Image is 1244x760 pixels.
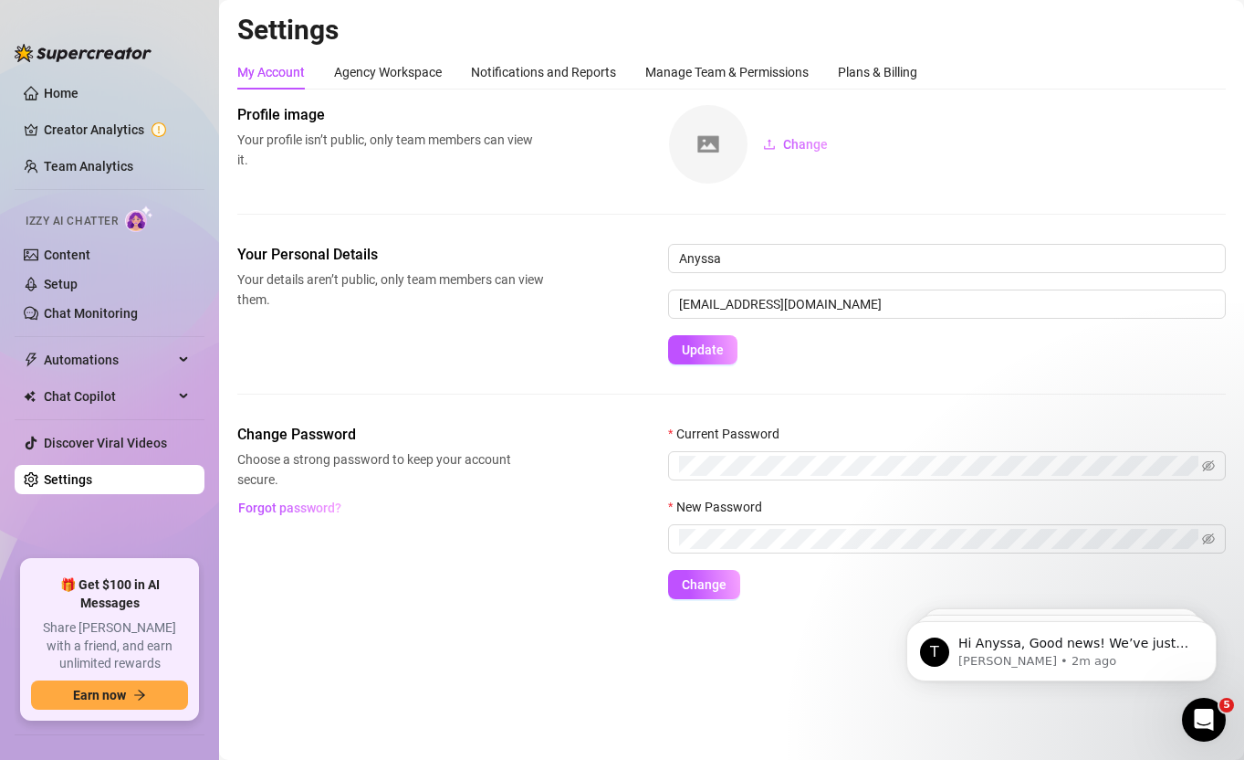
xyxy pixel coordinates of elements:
span: Chat Copilot [44,382,173,411]
div: Plans & Billing [838,62,917,82]
div: Notifications and Reports [471,62,616,82]
iframe: Intercom notifications message [879,583,1244,711]
span: arrow-right [133,689,146,702]
button: Update [668,335,737,364]
button: Forgot password? [237,493,341,522]
img: AI Chatter [125,206,153,232]
div: My Account [237,62,305,82]
span: eye-invisible [1202,459,1215,472]
span: Profile image [237,104,544,126]
a: Settings [44,472,92,487]
a: Home [44,86,78,100]
label: Current Password [668,424,791,444]
span: Choose a strong password to keep your account secure. [237,449,544,490]
span: Share [PERSON_NAME] with a friend, and earn unlimited rewards [31,619,188,673]
span: upload [763,138,776,151]
span: 5 [1219,698,1234,712]
button: Change [668,570,740,599]
iframe: Intercom live chat [1182,698,1226,742]
a: Team Analytics [44,159,133,174]
span: Earn now [73,688,126,702]
span: eye-invisible [1202,533,1215,545]
input: New Password [679,529,1198,549]
span: Change Password [237,424,544,446]
span: Your Personal Details [237,244,544,266]
input: Enter name [668,244,1226,273]
a: Discover Viral Videos [44,436,167,450]
a: Setup [44,277,78,291]
span: Your profile isn’t public, only team members can view it. [237,130,544,170]
div: Manage Team & Permissions [645,62,809,82]
input: Enter new email [668,290,1226,319]
span: Change [682,577,727,592]
span: Your details aren’t public, only team members can view them. [237,269,544,310]
a: Content [44,248,90,262]
label: New Password [668,497,774,517]
span: thunderbolt [24,353,38,367]
img: Chat Copilot [24,390,36,403]
img: square-placeholder.png [669,105,747,184]
span: 🎁 Get $100 in AI Messages [31,576,188,612]
span: Izzy AI Chatter [26,213,118,230]
a: Creator Analytics exclamation-circle [44,115,190,144]
span: Update [682,343,724,357]
button: Change [748,130,842,159]
button: Earn nowarrow-right [31,681,188,710]
span: Change [783,137,828,152]
div: Agency Workspace [334,62,442,82]
img: logo-BBDzfeDw.svg [15,44,152,62]
h2: Settings [237,13,1226,47]
a: Chat Monitoring [44,306,138,321]
input: Current Password [679,456,1198,476]
span: Forgot password? [238,501,341,515]
span: Automations [44,345,173,375]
